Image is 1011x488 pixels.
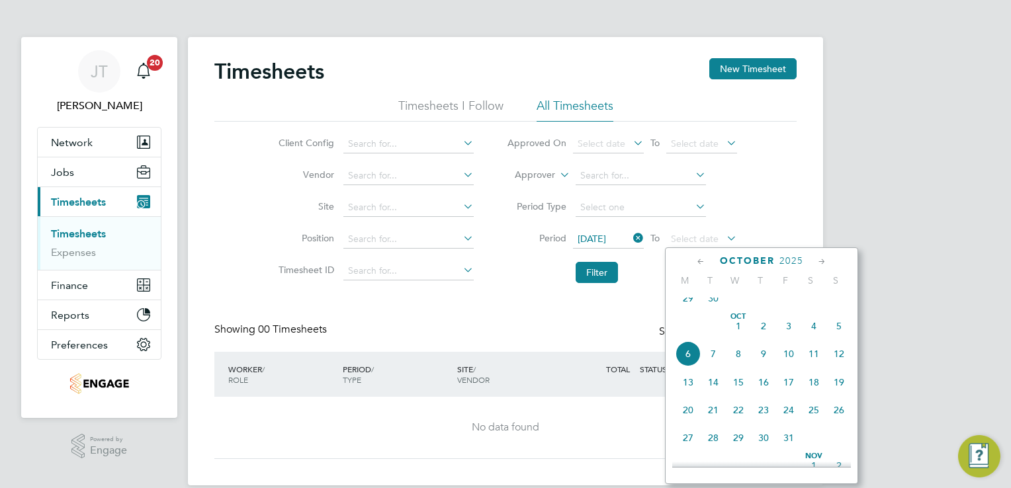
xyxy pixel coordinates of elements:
span: 3 [776,313,801,339]
li: Timesheets I Follow [398,98,504,122]
button: Preferences [38,330,161,359]
label: Approved On [507,137,566,149]
img: fusionstaff-logo-retina.png [69,373,129,394]
span: 8 [726,341,751,366]
span: 18 [801,370,826,395]
span: Reports [51,309,89,321]
span: 2 [826,453,852,478]
span: 30 [751,425,776,450]
span: 6 [676,341,701,366]
button: Network [38,128,161,157]
span: Joanne Taylor [37,98,161,114]
span: Jobs [51,166,74,179]
span: To [646,229,664,247]
span: 19 [826,370,852,395]
button: Timesheets [38,187,161,216]
button: Filter [576,262,618,283]
li: All Timesheets [537,98,613,122]
span: 28 [701,425,726,450]
span: 17 [776,370,801,395]
span: Finance [51,279,88,292]
div: Showing [214,323,330,337]
span: 12 [826,341,852,366]
span: 22 [726,397,751,423]
span: Powered by [90,434,127,445]
span: Oct [726,313,751,320]
span: 29 [726,425,751,450]
span: 21 [701,397,726,423]
span: Select date [671,233,719,245]
span: 20 [147,55,163,71]
span: S [823,274,848,286]
span: Timesheets [51,196,106,208]
span: 20 [676,397,701,423]
label: Period [507,232,566,244]
button: Reports [38,300,161,329]
span: 13 [676,370,701,395]
span: 11 [801,341,826,366]
span: 30 [701,286,726,311]
label: Site [275,200,334,212]
input: Search for... [343,198,474,217]
button: Jobs [38,157,161,186]
span: T [748,274,773,286]
span: Nov [801,453,826,460]
button: New Timesheet [709,58,797,79]
input: Search for... [343,230,474,249]
span: VENDOR [457,374,490,385]
label: Position [275,232,334,244]
span: F [773,274,798,286]
button: Engage Resource Center [958,435,1000,477]
label: Vendor [275,169,334,181]
a: Powered byEngage [71,434,128,459]
span: / [371,364,374,374]
div: STATUS [637,357,705,381]
span: 2025 [779,255,803,266]
div: SITE [454,357,568,391]
span: 4 [801,313,826,339]
span: TYPE [343,374,361,385]
h2: Timesheets [214,58,324,85]
span: 1 [801,453,826,478]
span: 26 [826,397,852,423]
span: / [473,364,476,374]
span: 29 [676,286,701,311]
span: 27 [676,425,701,450]
label: Timesheet ID [275,264,334,276]
span: JT [91,63,108,80]
nav: Main navigation [21,37,177,418]
div: Status [659,323,770,341]
span: 9 [751,341,776,366]
span: 14 [701,370,726,395]
span: / [262,364,265,374]
span: Network [51,136,93,149]
label: Period Type [507,200,566,212]
span: T [697,274,723,286]
span: 15 [726,370,751,395]
span: Select date [671,138,719,149]
span: 10 [776,341,801,366]
div: Timesheets [38,216,161,270]
span: 00 Timesheets [258,323,327,336]
a: Expenses [51,246,96,259]
a: 20 [130,50,157,93]
span: M [672,274,697,286]
span: W [723,274,748,286]
span: Select date [578,138,625,149]
a: Go to home page [37,373,161,394]
span: To [646,134,664,151]
span: 1 [726,313,751,339]
span: Engage [90,445,127,456]
span: [DATE] [578,233,606,245]
input: Search for... [343,262,474,280]
span: 23 [751,397,776,423]
label: Client Config [275,137,334,149]
a: JT[PERSON_NAME] [37,50,161,114]
input: Search for... [343,167,474,185]
div: PERIOD [339,357,454,391]
span: 7 [701,341,726,366]
span: 16 [751,370,776,395]
label: Approver [496,169,555,182]
input: Search for... [343,135,474,153]
a: Timesheets [51,227,106,240]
